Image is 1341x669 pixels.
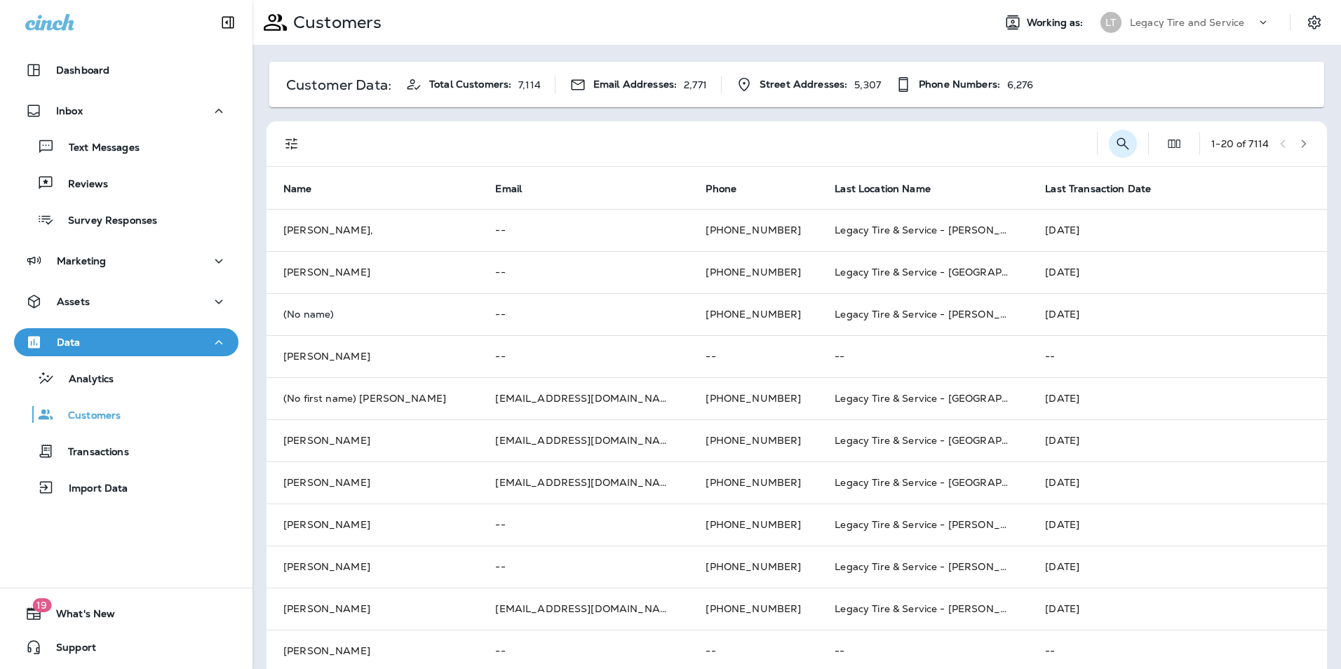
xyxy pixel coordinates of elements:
p: -- [495,645,672,656]
td: [PHONE_NUMBER] [689,209,818,251]
button: Collapse Sidebar [208,8,248,36]
p: Analytics [55,373,114,386]
button: Edit Fields [1160,130,1188,158]
p: (No name) [283,309,461,320]
td: [DATE] [1028,504,1327,546]
td: [DATE] [1028,419,1327,461]
span: Phone [706,183,736,195]
p: Text Messages [55,142,140,155]
p: -- [1045,645,1310,656]
td: [PERSON_NAME] [267,546,478,588]
div: LT [1100,12,1121,33]
button: Customers [14,400,238,429]
p: -- [835,351,1011,362]
span: Support [42,642,96,658]
td: [DATE] [1028,588,1327,630]
p: Marketing [57,255,106,266]
p: Customers [288,12,382,33]
button: Data [14,328,238,356]
button: Reviews [14,168,238,198]
p: -- [495,351,672,362]
p: -- [495,266,672,278]
p: Transactions [54,446,129,459]
td: [PHONE_NUMBER] [689,377,818,419]
td: [PERSON_NAME] [267,419,478,461]
span: Total Customers: [429,79,511,90]
p: Inbox [56,105,83,116]
span: Legacy Tire & Service - [GEOGRAPHIC_DATA] (formerly Chalkville Auto & Tire Service) [835,476,1253,489]
button: Dashboard [14,56,238,84]
span: Last Transaction Date [1045,183,1151,195]
button: Survey Responses [14,205,238,234]
p: Survey Responses [54,215,157,228]
td: [DATE] [1028,546,1327,588]
p: -- [495,561,672,572]
span: Phone [706,182,755,195]
p: -- [1045,351,1310,362]
p: -- [495,519,672,530]
button: Transactions [14,436,238,466]
span: Legacy Tire & Service - [PERSON_NAME] (formerly Chelsea Tire Pros) [835,518,1173,531]
button: Import Data [14,473,238,502]
span: Phone Numbers: [919,79,1000,90]
p: 5,307 [854,79,881,90]
td: (No first name) [PERSON_NAME] [267,377,478,419]
td: [PHONE_NUMBER] [689,504,818,546]
span: 19 [32,598,51,612]
td: [PERSON_NAME], [267,209,478,251]
span: Last Location Name [835,183,931,195]
td: [PERSON_NAME] [267,588,478,630]
td: [PERSON_NAME] [267,461,478,504]
span: Email [495,182,540,195]
p: 6,276 [1007,79,1034,90]
span: What's New [42,608,115,625]
span: Working as: [1027,17,1086,29]
td: [PERSON_NAME] [267,335,478,377]
button: Analytics [14,363,238,393]
span: Street Addresses: [760,79,847,90]
td: [DATE] [1028,251,1327,293]
p: -- [706,645,801,656]
p: Import Data [55,482,128,496]
td: [EMAIL_ADDRESS][DOMAIN_NAME] [478,461,689,504]
td: [PERSON_NAME] [267,251,478,293]
td: [EMAIL_ADDRESS][DOMAIN_NAME] [478,377,689,419]
span: Legacy Tire & Service - [GEOGRAPHIC_DATA] (formerly Magic City Tire & Service) [835,434,1230,447]
button: Settings [1302,10,1327,35]
span: Email [495,183,522,195]
p: Data [57,337,81,348]
button: Support [14,633,238,661]
td: [PHONE_NUMBER] [689,293,818,335]
p: Legacy Tire and Service [1130,17,1244,28]
div: 1 - 20 of 7114 [1211,138,1269,149]
td: [PHONE_NUMBER] [689,546,818,588]
span: Legacy Tire & Service - [PERSON_NAME] (formerly Chelsea Tire Pros) [835,308,1173,320]
p: Customer Data: [286,79,391,90]
td: [PERSON_NAME] [267,504,478,546]
td: [EMAIL_ADDRESS][DOMAIN_NAME] [478,588,689,630]
td: [PHONE_NUMBER] [689,588,818,630]
span: Name [283,182,330,195]
td: [DATE] [1028,461,1327,504]
td: [PHONE_NUMBER] [689,251,818,293]
td: [PHONE_NUMBER] [689,461,818,504]
p: -- [495,224,672,236]
button: Text Messages [14,132,238,161]
button: Marketing [14,247,238,275]
button: 19What's New [14,600,238,628]
td: [DATE] [1028,293,1327,335]
span: Legacy Tire & Service - [PERSON_NAME] (formerly Chelsea Tire Pros) [835,224,1173,236]
span: Legacy Tire & Service - [PERSON_NAME] (formerly Chelsea Tire Pros) [835,602,1173,615]
span: Legacy Tire & Service - [GEOGRAPHIC_DATA] (formerly Magic City Tire & Service) [835,392,1230,405]
td: [DATE] [1028,377,1327,419]
span: Name [283,183,312,195]
p: Customers [54,410,121,423]
p: -- [835,645,1011,656]
p: Dashboard [56,65,109,76]
span: Last Transaction Date [1045,182,1169,195]
button: Inbox [14,97,238,125]
p: 7,114 [518,79,541,90]
button: Assets [14,288,238,316]
p: -- [495,309,672,320]
span: Last Location Name [835,182,949,195]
